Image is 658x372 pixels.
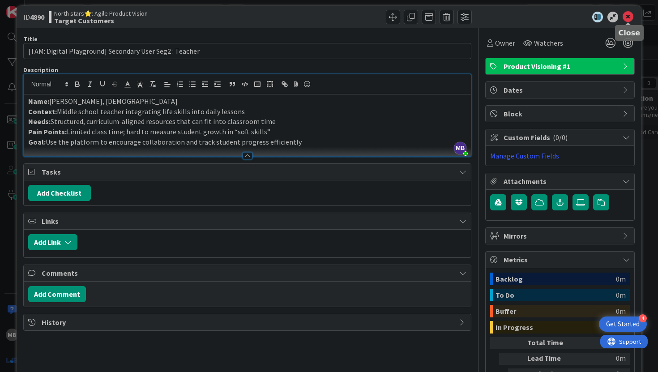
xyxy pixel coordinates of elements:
button: Add Link [28,234,77,250]
span: ( 0/0 ) [553,133,568,142]
div: Lead Time [527,353,577,365]
label: Title [23,35,38,43]
strong: Pain Points: [28,127,67,136]
span: Links [42,216,455,227]
span: Mirrors [504,231,618,241]
span: Product Visioning #1 [504,61,618,72]
a: Manage Custom Fields [490,151,559,160]
div: 0m [616,305,626,317]
div: Total Time [527,337,577,349]
span: Custom Fields [504,132,618,143]
button: Add Comment [28,286,86,302]
span: Watchers [534,38,563,48]
span: Block [504,108,618,119]
b: 4890 [30,13,44,21]
div: Open Get Started checklist, remaining modules: 4 [599,316,647,332]
span: Metrics [504,254,618,265]
div: In Progress [496,321,616,334]
span: Owner [495,38,515,48]
span: North stars⭐: Agile Product Vision [54,10,148,17]
span: Comments [42,268,455,278]
input: type card name here... [23,43,472,59]
span: Dates [504,85,618,95]
strong: Name: [28,97,49,106]
span: MB [454,142,466,154]
div: 0m [580,337,626,349]
div: 0m [616,289,626,301]
button: Add Checklist [28,185,91,201]
strong: Goal: [28,137,46,146]
div: To Do [496,289,616,301]
div: 0m [616,273,626,285]
span: ID [23,12,44,22]
div: 0m [580,353,626,365]
div: 4 [639,314,647,322]
p: Middle school teacher integrating life skills into daily lessons [28,107,467,117]
strong: Needs: [28,117,51,126]
h5: Close [619,29,641,37]
div: Buffer [496,305,616,317]
strong: Context: [28,107,57,116]
div: Backlog [496,273,616,285]
p: Use the platform to encourage collaboration and track student progress efficiently [28,137,467,147]
span: Description [23,66,58,74]
span: Tasks [42,167,455,177]
b: Target Customers [54,17,148,24]
span: Support [19,1,41,12]
span: Attachments [504,176,618,187]
p: Limited class time; hard to measure student growth in “soft skills” [28,127,467,137]
div: Get Started [606,320,640,329]
span: History [42,317,455,328]
p: Structured, curriculum-aligned resources that can fit into classroom time [28,116,467,127]
p: [PERSON_NAME], [DEMOGRAPHIC_DATA] [28,96,467,107]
